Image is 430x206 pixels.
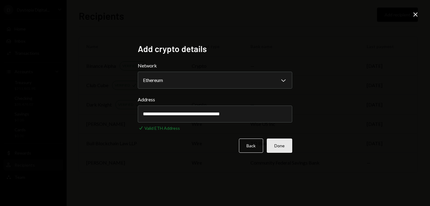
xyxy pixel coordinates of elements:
h2: Add crypto details [138,43,292,55]
button: Network [138,72,292,89]
button: Done [267,139,292,153]
div: Valid ETH Address [144,125,180,131]
button: Back [239,139,263,153]
label: Network [138,62,292,69]
label: Address [138,96,292,103]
